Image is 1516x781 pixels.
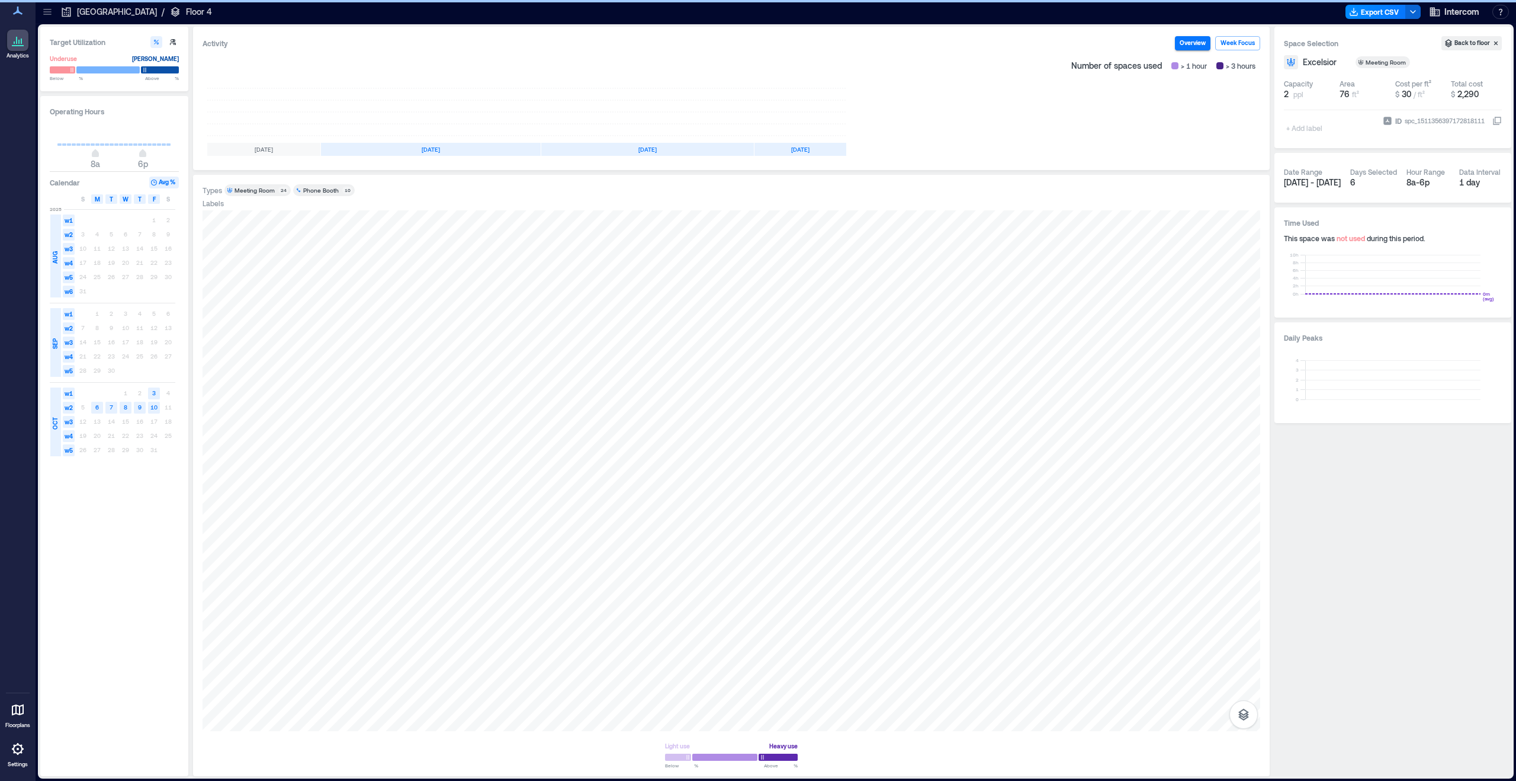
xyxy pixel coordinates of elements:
text: 6 [95,404,99,411]
span: T [138,194,142,204]
span: w3 [63,243,75,255]
span: 2,290 [1457,89,1479,99]
span: Excelsior [1303,56,1337,68]
div: [DATE] [541,143,754,156]
span: w3 [63,337,75,348]
tspan: 8h [1293,260,1299,265]
span: w2 [63,402,75,414]
a: Settings [4,735,32,772]
span: T [110,194,113,204]
div: Activity [203,37,228,49]
span: Above % [764,762,798,769]
span: w2 [63,229,75,241]
button: Avg % [149,177,179,188]
span: 76 [1340,89,1350,99]
tspan: 2 [1296,377,1299,383]
tspan: 3 [1296,367,1299,373]
span: W [123,194,129,204]
span: ID [1395,115,1402,127]
button: Back to floor [1441,36,1502,50]
button: IDspc_1511356397172818111 [1492,116,1502,126]
div: Types [203,185,222,195]
tspan: 0h [1293,291,1299,297]
div: Capacity [1284,79,1313,88]
div: Light use [665,740,690,752]
span: not used [1337,234,1365,242]
div: Phone Booth [303,186,339,194]
a: Floorplans [2,696,34,732]
div: Days Selected [1350,167,1397,177]
span: S [166,194,170,204]
span: $ [1451,90,1455,98]
span: w4 [63,430,75,442]
p: Settings [8,761,28,768]
span: w5 [63,271,75,283]
h3: Daily Peaks [1284,332,1502,344]
div: 1 day [1459,177,1502,188]
tspan: 4h [1293,275,1299,281]
span: M [95,194,100,204]
div: Meeting Room [1366,58,1408,66]
h3: Time Used [1284,217,1502,229]
button: Meeting Room [1356,56,1424,68]
span: Below % [665,762,698,769]
span: / ft² [1414,90,1425,98]
div: Meeting Room [235,186,275,194]
span: > 3 hours [1226,60,1255,72]
div: This space was during this period. [1284,233,1502,243]
div: Data Interval [1459,167,1501,177]
div: [DATE] [321,143,541,156]
span: 6p [138,159,148,169]
button: Excelsior [1303,56,1351,68]
div: 8a - 6p [1406,177,1450,188]
text: 8 [124,404,127,411]
p: / [162,6,165,18]
p: Analytics [7,52,29,59]
div: [DATE] [207,143,320,156]
span: F [153,194,156,204]
div: [DATE] [754,143,846,156]
tspan: 10h [1290,252,1299,258]
text: 3 [152,389,156,396]
div: 10 [342,187,352,194]
span: > 1 hour [1181,60,1207,72]
button: Week Focus [1215,36,1260,50]
span: w1 [63,388,75,399]
div: Number of spaces used [1067,55,1260,76]
span: w2 [63,322,75,334]
span: OCT [50,417,60,430]
div: Underuse [50,53,77,65]
span: w1 [63,308,75,320]
span: Intercom [1444,6,1479,18]
h3: Space Selection [1284,37,1441,49]
span: $ [1395,90,1399,98]
div: Heavy use [769,740,798,752]
h3: Target Utilization [50,36,179,48]
span: w1 [63,215,75,226]
span: S [81,194,85,204]
span: Below % [50,75,83,82]
span: 30 [1402,89,1411,99]
button: 2 ppl [1284,88,1335,100]
tspan: 1 [1296,386,1299,392]
button: Export CSV [1345,5,1406,19]
span: w5 [63,444,75,456]
text: 10 [150,404,158,411]
div: Cost per ft² [1395,79,1431,88]
tspan: 0 [1296,396,1299,402]
span: SEP [50,338,60,349]
span: [DATE] - [DATE] [1284,177,1341,187]
div: Labels [203,199,224,208]
tspan: 2h [1293,283,1299,289]
span: 2 [1284,88,1289,100]
tspan: 4 [1296,357,1299,363]
span: ppl [1293,89,1303,99]
a: Analytics [3,26,33,63]
span: ft² [1352,90,1359,98]
span: 8a [91,159,100,169]
button: Overview [1175,36,1210,50]
h3: Calendar [50,177,80,188]
div: spc_1511356397172818111 [1403,115,1486,127]
div: [PERSON_NAME] [132,53,179,65]
text: 7 [110,404,113,411]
